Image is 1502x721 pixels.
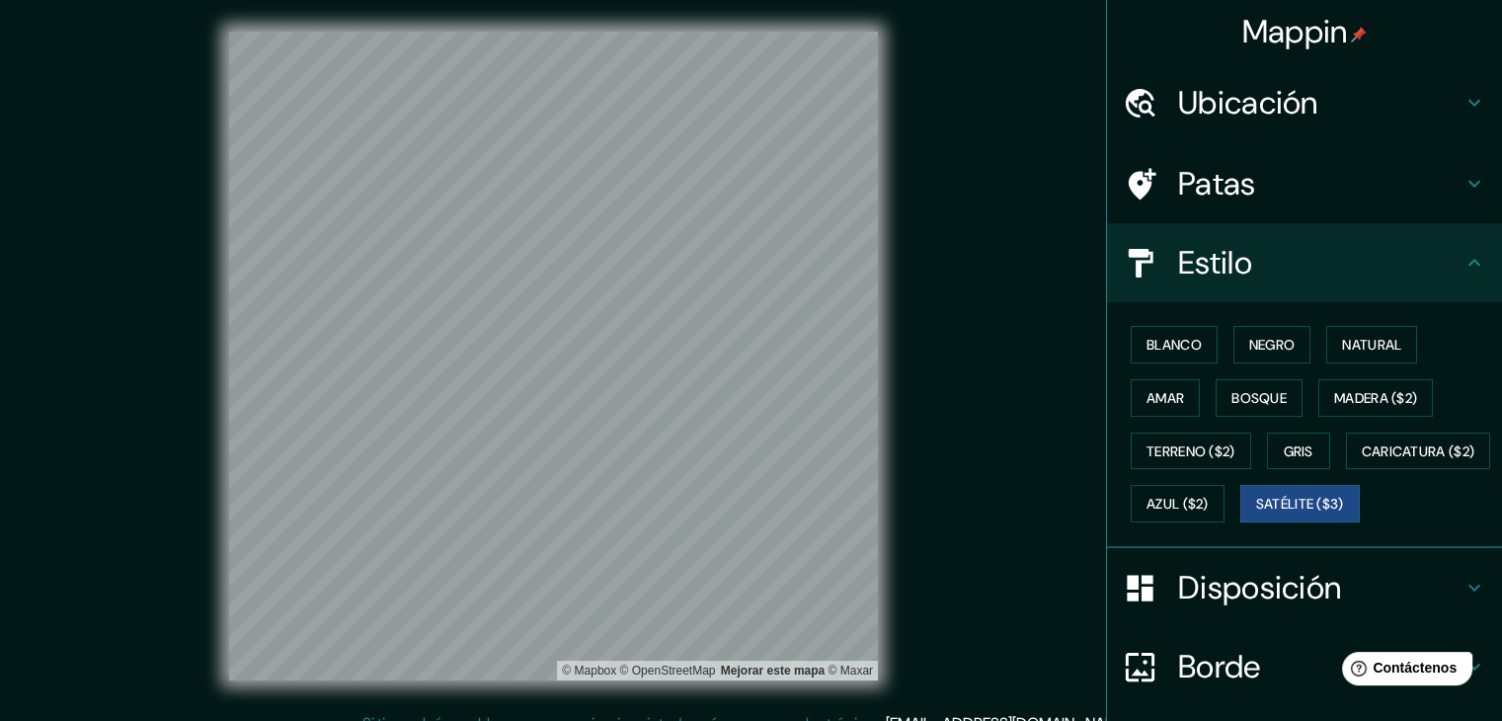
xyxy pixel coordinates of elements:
[1326,644,1480,699] iframe: Lanzador de widgets de ayuda
[1362,442,1475,460] font: Caricatura ($2)
[1284,442,1313,460] font: Gris
[562,664,616,678] a: Mapbox
[1107,63,1502,142] div: Ubicación
[1231,389,1287,407] font: Bosque
[1326,326,1417,363] button: Natural
[1178,646,1261,687] font: Borde
[721,664,825,678] a: Comentarios sobre el mapa
[1178,567,1341,608] font: Disposición
[620,664,716,678] a: Mapa de OpenStreet
[1233,326,1311,363] button: Negro
[1242,11,1348,52] font: Mappin
[1346,433,1491,470] button: Caricatura ($2)
[828,664,873,678] a: Maxar
[1107,627,1502,706] div: Borde
[1146,496,1209,514] font: Azul ($2)
[1249,336,1296,354] font: Negro
[828,664,873,678] font: © Maxar
[1178,163,1256,204] font: Patas
[721,664,825,678] font: Mejorar este mapa
[229,32,878,681] canvas: Mapa
[1334,389,1417,407] font: Madera ($2)
[1240,485,1360,522] button: Satélite ($3)
[1131,326,1218,363] button: Blanco
[1131,379,1200,417] button: Amar
[1267,433,1330,470] button: Gris
[1146,442,1235,460] font: Terreno ($2)
[1131,433,1251,470] button: Terreno ($2)
[562,664,616,678] font: © Mapbox
[1146,389,1184,407] font: Amar
[1146,336,1202,354] font: Blanco
[1342,336,1401,354] font: Natural
[1256,496,1344,514] font: Satélite ($3)
[1318,379,1433,417] button: Madera ($2)
[1216,379,1303,417] button: Bosque
[620,664,716,678] font: © OpenStreetMap
[1351,27,1367,42] img: pin-icon.png
[1107,144,1502,223] div: Patas
[1131,485,1225,522] button: Azul ($2)
[1107,223,1502,302] div: Estilo
[1178,242,1252,283] font: Estilo
[1178,82,1318,123] font: Ubicación
[1107,548,1502,627] div: Disposición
